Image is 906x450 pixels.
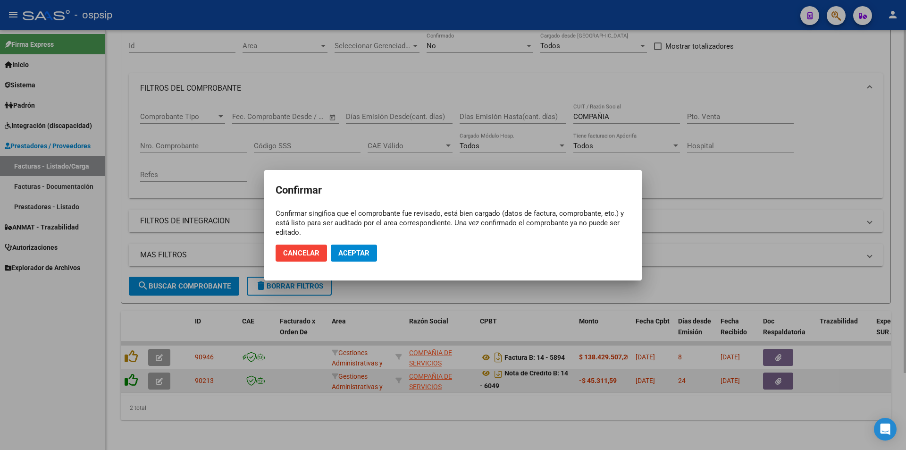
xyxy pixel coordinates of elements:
button: Cancelar [276,245,327,262]
h2: Confirmar [276,181,630,199]
div: Confirmar singifica que el comprobante fue revisado, está bien cargado (datos de factura, comprob... [276,209,630,237]
button: Aceptar [331,245,377,262]
span: Cancelar [283,249,319,257]
div: Open Intercom Messenger [874,418,897,441]
span: Aceptar [338,249,369,257]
